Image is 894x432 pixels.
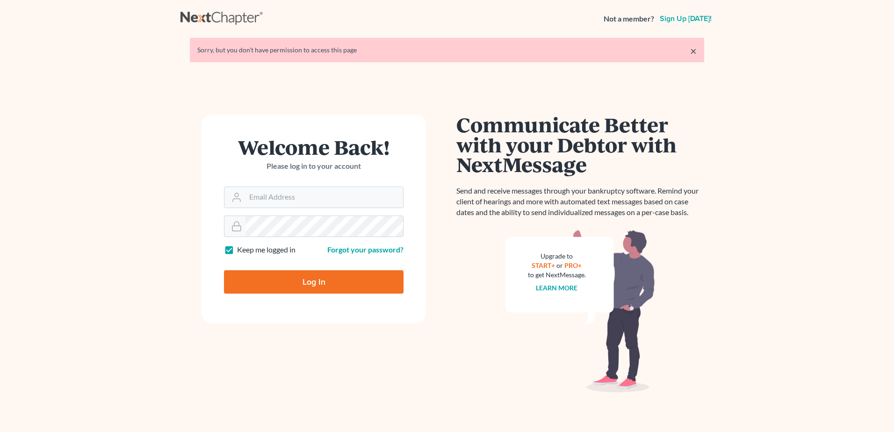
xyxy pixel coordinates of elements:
[224,161,404,172] p: Please log in to your account
[245,187,403,208] input: Email Address
[557,261,563,269] span: or
[237,245,296,255] label: Keep me logged in
[505,229,655,393] img: nextmessage_bg-59042aed3d76b12b5cd301f8e5b87938c9018125f34e5fa2b7a6b67550977c72.svg
[456,115,704,174] h1: Communicate Better with your Debtor with NextMessage
[224,270,404,294] input: Log In
[456,186,704,218] p: Send and receive messages through your bankruptcy software. Remind your client of hearings and mo...
[327,245,404,254] a: Forgot your password?
[565,261,582,269] a: PRO+
[536,284,578,292] a: Learn more
[197,45,697,55] div: Sorry, but you don't have permission to access this page
[224,137,404,157] h1: Welcome Back!
[532,261,555,269] a: START+
[528,270,586,280] div: to get NextMessage.
[690,45,697,57] a: ×
[604,14,654,24] strong: Not a member?
[658,15,714,22] a: Sign up [DATE]!
[528,252,586,261] div: Upgrade to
